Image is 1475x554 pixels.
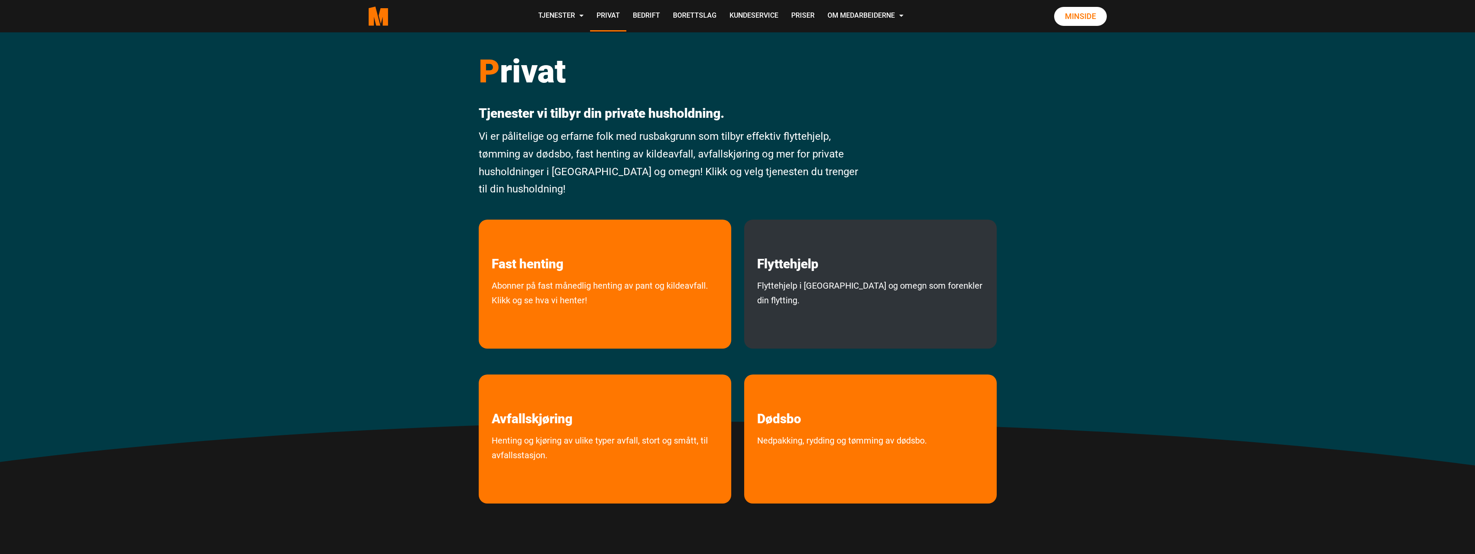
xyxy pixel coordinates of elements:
[590,1,626,31] a: Privat
[744,433,940,485] a: Nedpakking, rydding og tømming av dødsbo.
[479,278,731,344] a: Abonner på fast månedlig avhenting av pant og kildeavfall. Klikk og se hva vi henter!
[785,1,821,31] a: Priser
[744,220,831,272] a: les mer om Flyttehjelp
[479,106,864,121] p: Tjenester vi tilbyr din private husholdning.
[626,1,666,31] a: Bedrift
[821,1,910,31] a: Om Medarbeiderne
[1054,7,1107,26] a: Minside
[744,375,814,427] a: les mer om Dødsbo
[532,1,590,31] a: Tjenester
[723,1,785,31] a: Kundeservice
[666,1,723,31] a: Borettslag
[744,278,997,344] a: Flyttehjelp i [GEOGRAPHIC_DATA] og omegn som forenkler din flytting.
[479,52,864,91] h1: rivat
[479,375,585,427] a: les mer om Avfallskjøring
[479,433,731,499] a: Henting og kjøring av ulike typer avfall, stort og smått, til avfallsstasjon.
[479,128,864,198] p: Vi er pålitelige og erfarne folk med rusbakgrunn som tilbyr effektiv flyttehjelp, tømming av døds...
[479,52,500,90] span: P
[479,220,576,272] a: les mer om Fast henting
